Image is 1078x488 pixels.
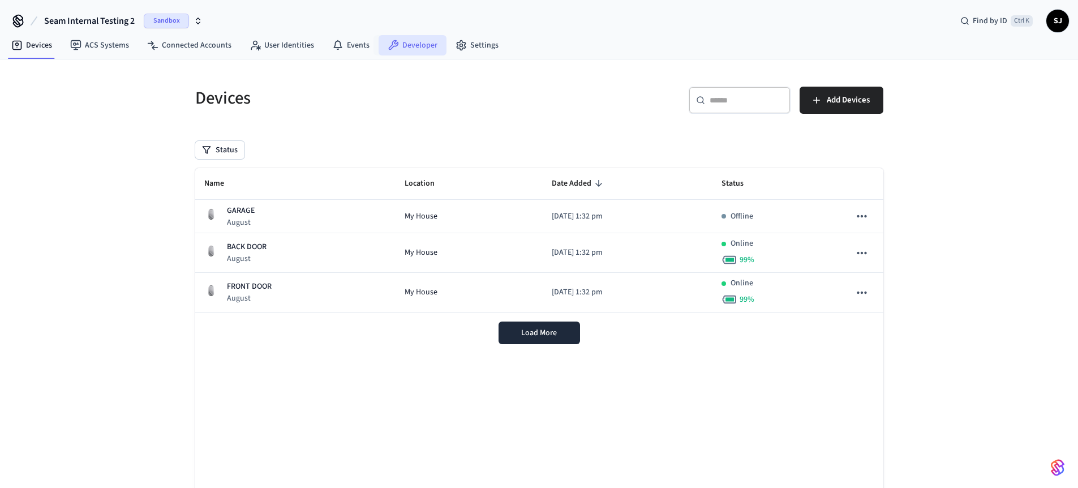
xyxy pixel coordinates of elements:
[195,141,244,159] button: Status
[204,175,239,192] span: Name
[1047,11,1068,31] span: SJ
[1051,459,1064,477] img: SeamLogoGradient.69752ec5.svg
[499,322,580,344] button: Load More
[204,207,218,221] img: August Wifi Smart Lock 3rd Gen, Silver, Front
[552,211,703,222] p: [DATE] 1:32 pm
[731,277,753,289] p: Online
[521,327,557,339] span: Load More
[240,35,323,55] a: User Identities
[973,15,1007,27] span: Find by ID
[405,211,437,222] span: My House
[227,217,255,228] p: August
[827,93,870,108] span: Add Devices
[740,254,754,266] span: 99 %
[446,35,508,55] a: Settings
[204,244,218,258] img: August Wifi Smart Lock 3rd Gen, Silver, Front
[138,35,240,55] a: Connected Accounts
[1046,10,1069,32] button: SJ
[144,14,189,28] span: Sandbox
[227,253,267,264] p: August
[731,211,753,222] p: Offline
[204,284,218,297] img: August Wifi Smart Lock 3rd Gen, Silver, Front
[405,175,449,192] span: Location
[323,35,379,55] a: Events
[951,11,1042,31] div: Find by IDCtrl K
[44,14,135,28] span: Seam Internal Testing 2
[552,286,703,298] p: [DATE] 1:32 pm
[800,87,883,114] button: Add Devices
[195,87,532,110] h5: Devices
[552,175,606,192] span: Date Added
[227,241,267,253] p: BACK DOOR
[1011,15,1033,27] span: Ctrl K
[731,238,753,250] p: Online
[227,281,272,293] p: FRONT DOOR
[405,286,437,298] span: My House
[227,293,272,304] p: August
[61,35,138,55] a: ACS Systems
[405,247,437,259] span: My House
[740,294,754,305] span: 99 %
[721,175,758,192] span: Status
[2,35,61,55] a: Devices
[195,168,883,313] table: sticky table
[552,247,703,259] p: [DATE] 1:32 pm
[379,35,446,55] a: Developer
[227,205,255,217] p: GARAGE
